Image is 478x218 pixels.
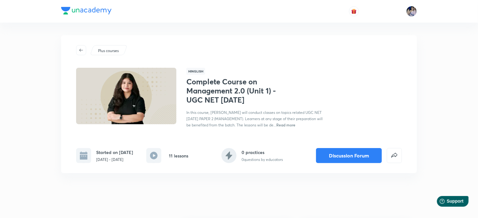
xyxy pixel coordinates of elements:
[186,68,205,75] span: Hinglish
[96,157,133,162] p: [DATE] - [DATE]
[98,48,119,54] p: Plus courses
[406,6,417,17] img: Tanya Gautam
[316,148,382,163] button: Discussion Forum
[61,7,112,14] img: Company Logo
[75,67,177,125] img: Thumbnail
[186,77,289,104] h1: Complete Course on Management 2.0 (Unit 1) - UGC NET [DATE]
[186,110,323,127] span: In this course, [PERSON_NAME] will conduct classes on topics related UGC NET [DATE] PAPER 2 (MANA...
[242,157,283,162] p: 0 questions by educators
[276,122,295,127] span: Read more
[96,149,133,156] h6: Started on [DATE]
[97,48,120,54] a: Plus courses
[242,149,283,156] h6: 0 practices
[351,8,357,14] img: avatar
[387,148,402,163] button: false
[169,152,188,159] h6: 11 lessons
[61,7,112,16] a: Company Logo
[422,194,471,211] iframe: Help widget launcher
[349,6,359,16] button: avatar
